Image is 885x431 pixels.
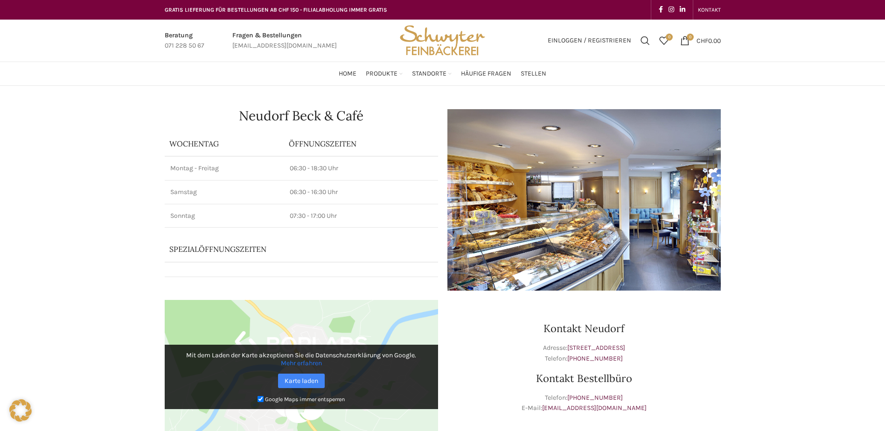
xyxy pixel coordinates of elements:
a: Site logo [397,36,488,44]
span: CHF [697,36,708,44]
h1: Neudorf Beck & Café [165,109,438,122]
p: Montag - Freitag [170,164,279,173]
a: Infobox link [165,30,204,51]
a: Linkedin social link [677,3,688,16]
a: Stellen [521,64,546,83]
div: Secondary navigation [693,0,725,19]
a: Produkte [366,64,403,83]
p: Samstag [170,188,279,197]
a: [PHONE_NUMBER] [567,394,623,402]
span: 0 [666,34,673,41]
p: Mit dem Laden der Karte akzeptieren Sie die Datenschutzerklärung von Google. [171,351,432,367]
a: [STREET_ADDRESS] [567,344,625,352]
bdi: 0.00 [697,36,721,44]
div: Meine Wunschliste [655,31,673,50]
a: Häufige Fragen [461,64,511,83]
span: Häufige Fragen [461,70,511,78]
small: Google Maps immer entsperren [265,396,345,403]
span: KONTAKT [698,7,721,13]
a: KONTAKT [698,0,721,19]
a: Mehr erfahren [281,359,322,367]
p: Spezialöffnungszeiten [169,244,407,254]
a: Home [339,64,356,83]
span: 0 [687,34,694,41]
a: [PHONE_NUMBER] [567,355,623,362]
h3: Kontakt Neudorf [447,323,721,334]
a: 0 CHF0.00 [676,31,725,50]
p: 06:30 - 18:30 Uhr [290,164,432,173]
p: ÖFFNUNGSZEITEN [289,139,433,149]
a: Suchen [636,31,655,50]
a: Infobox link [232,30,337,51]
p: Adresse: Telefon: [447,343,721,364]
span: Home [339,70,356,78]
a: Karte laden [278,374,325,388]
a: Einloggen / Registrieren [543,31,636,50]
a: Facebook social link [656,3,666,16]
a: Instagram social link [666,3,677,16]
p: Telefon: E-Mail: [447,393,721,414]
a: Standorte [412,64,452,83]
img: Bäckerei Schwyter [397,20,488,62]
p: Wochentag [169,139,279,149]
div: Main navigation [160,64,725,83]
h3: Kontakt Bestellbüro [447,373,721,383]
p: 07:30 - 17:00 Uhr [290,211,432,221]
span: Standorte [412,70,446,78]
a: [EMAIL_ADDRESS][DOMAIN_NAME] [542,404,647,412]
span: Stellen [521,70,546,78]
p: 06:30 - 16:30 Uhr [290,188,432,197]
span: Einloggen / Registrieren [548,37,631,44]
span: GRATIS LIEFERUNG FÜR BESTELLUNGEN AB CHF 150 - FILIALABHOLUNG IMMER GRATIS [165,7,387,13]
a: 0 [655,31,673,50]
input: Google Maps immer entsperren [258,396,264,402]
span: Produkte [366,70,397,78]
p: Sonntag [170,211,279,221]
